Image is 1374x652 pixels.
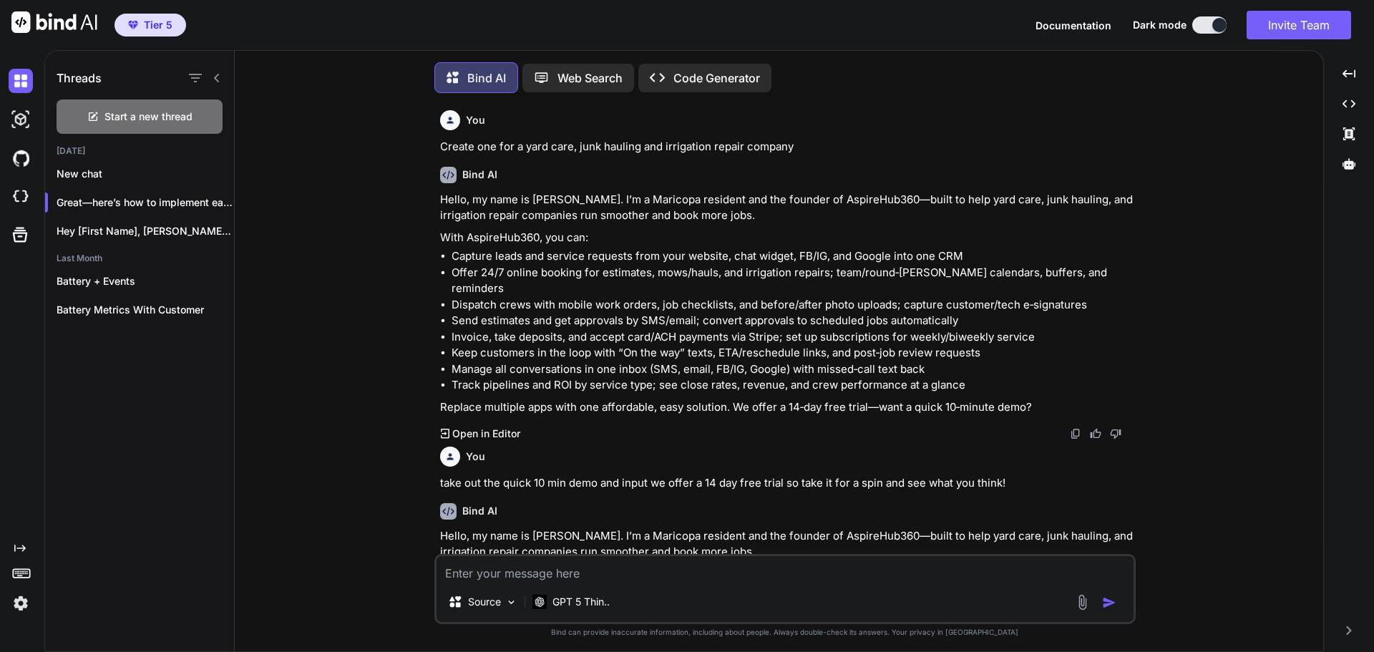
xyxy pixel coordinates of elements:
p: Replace multiple apps with one affordable, easy solution. We offer a 14‑day free trial—want a qui... [440,399,1133,416]
p: Bind can provide inaccurate information, including about people. Always double-check its answers.... [434,627,1136,638]
img: darkAi-studio [9,107,33,132]
p: Web Search [557,69,623,87]
p: Create one for a yard care, junk hauling and irrigation repair company [440,139,1133,155]
img: copy [1070,428,1081,439]
p: Hey [First Name], [PERSON_NAME] here from Asp... [57,224,234,238]
img: dislike [1110,428,1121,439]
img: Bind AI [11,11,97,33]
p: Battery Metrics With Customer [57,303,234,317]
p: Battery + Events [57,274,234,288]
p: GPT 5 Thin.. [552,595,610,609]
span: Tier 5 [144,18,172,32]
p: Source [468,595,501,609]
li: Dispatch crews with mobile work orders, job checklists, and before/after photo uploads; capture c... [452,297,1133,313]
img: GPT 5 Thinking High [532,595,547,608]
img: cloudideIcon [9,185,33,209]
p: Open in Editor [452,427,520,441]
li: Manage all conversations in one inbox (SMS, email, FB/IG, Google) with missed‑call text back [452,361,1133,378]
img: attachment [1074,594,1091,610]
img: darkChat [9,69,33,93]
span: Documentation [1036,19,1111,31]
li: Keep customers in the loop with “On the way” texts, ETA/reschedule links, and post‑job review req... [452,345,1133,361]
p: New chat [57,167,234,181]
p: Hello, my name is [PERSON_NAME]. I’m a Maricopa resident and the founder of AspireHub360—built to... [440,192,1133,224]
h6: You [466,449,485,464]
img: githubDark [9,146,33,170]
h6: You [466,113,485,127]
h1: Threads [57,69,102,87]
span: Start a new thread [104,110,193,124]
img: Pick Models [505,596,517,608]
h6: Bind AI [462,167,497,182]
img: icon [1102,595,1116,610]
p: With AspireHub360, you can: [440,230,1133,246]
h2: Last Month [45,253,234,264]
li: Offer 24/7 online booking for estimates, mows/hauls, and irrigation repairs; team/round‑[PERSON_N... [452,265,1133,297]
li: Capture leads and service requests from your website, chat widget, FB/IG, and Google into one CRM [452,248,1133,265]
h6: Bind AI [462,504,497,518]
img: premium [128,21,138,29]
img: like [1090,428,1101,439]
p: Hello, my name is [PERSON_NAME]. I’m a Maricopa resident and the founder of AspireHub360—built to... [440,528,1133,560]
li: Invoice, take deposits, and accept card/ACH payments via Stripe; set up subscriptions for weekly/... [452,329,1133,346]
img: settings [9,591,33,615]
button: Invite Team [1247,11,1351,39]
span: Dark mode [1133,18,1187,32]
h2: [DATE] [45,145,234,157]
p: take out the quick 10 min demo and input we offer a 14 day free trial so take it for a spin and s... [440,475,1133,492]
button: premiumTier 5 [114,14,186,37]
p: Code Generator [673,69,760,87]
li: Send estimates and get approvals by SMS/email; convert approvals to scheduled jobs automatically [452,313,1133,329]
p: Bind AI [467,69,506,87]
button: Documentation [1036,18,1111,33]
p: Great—here’s how to implement each bulle... [57,195,234,210]
li: Track pipelines and ROI by service type; see close rates, revenue, and crew performance at a glance [452,377,1133,394]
